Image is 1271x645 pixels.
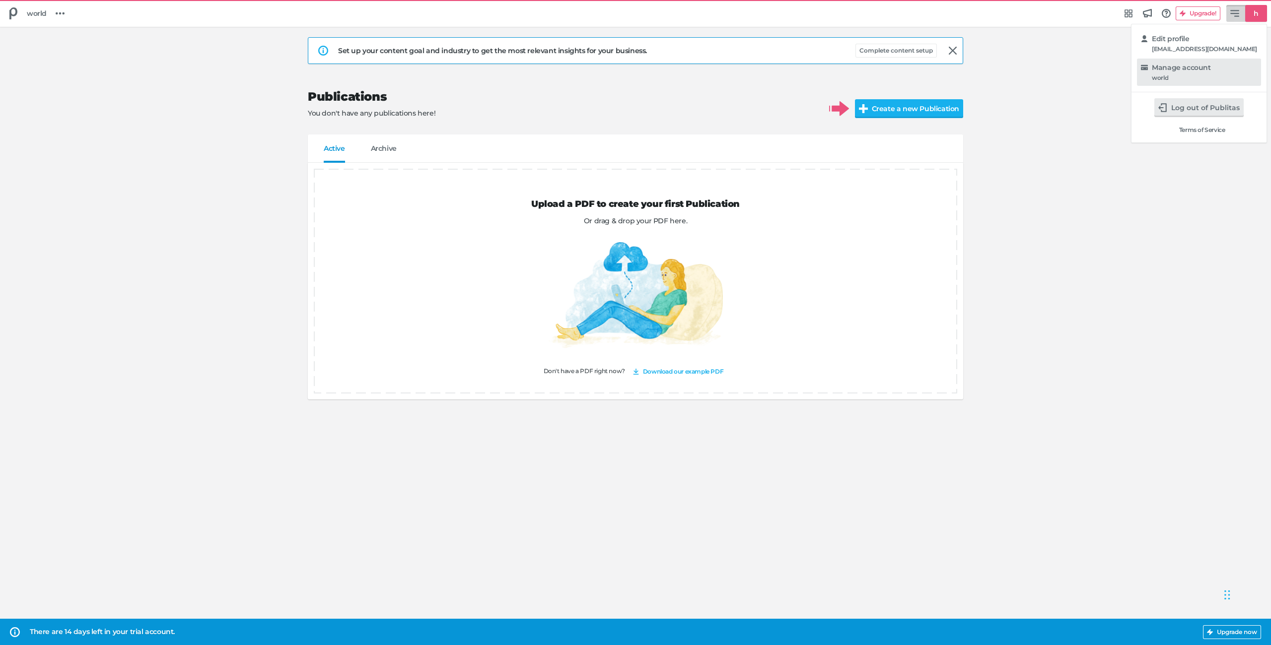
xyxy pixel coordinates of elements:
iframe: Chat Widget [1221,570,1271,618]
button: Log out of Publitas [1154,98,1244,117]
a: Terms of Service [1175,123,1229,137]
a: Manage accountworld [1137,59,1261,85]
div: There are 14 days left in your trial account. [30,627,1197,637]
div: world [1152,74,1168,81]
h5: Manage account [1152,64,1210,72]
h5: Edit profile [1152,35,1189,43]
a: Edit profile[EMAIL_ADDRESS][DOMAIN_NAME] [1137,30,1261,57]
button: Upgrade now [1203,625,1261,639]
div: Drag [1224,580,1230,610]
div: [EMAIL_ADDRESS][DOMAIN_NAME] [1152,46,1257,53]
